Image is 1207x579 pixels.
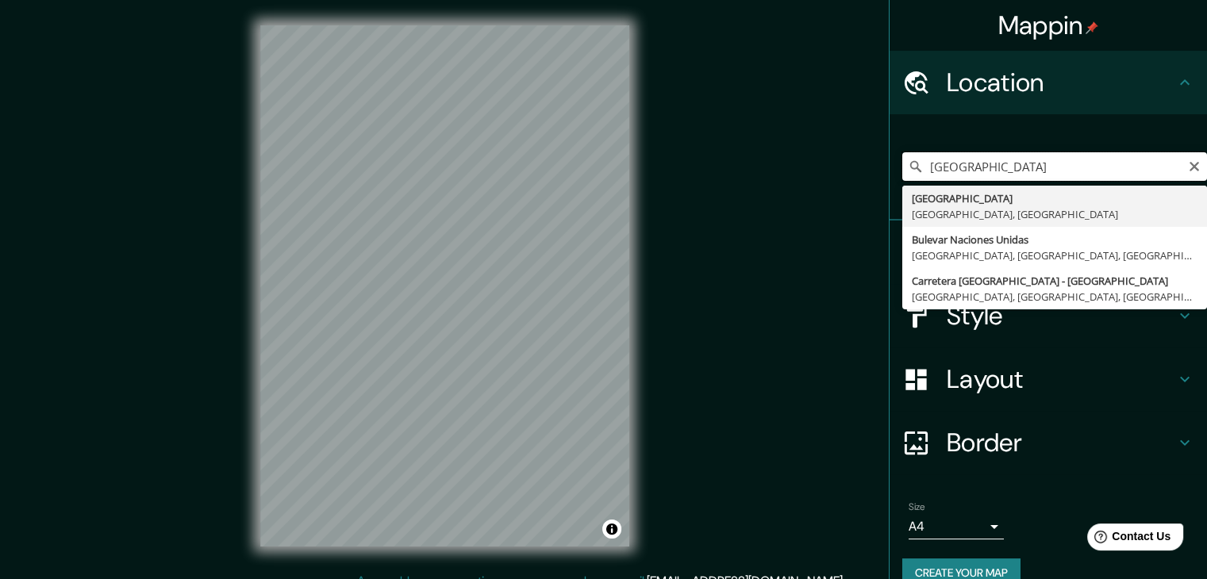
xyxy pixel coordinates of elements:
canvas: Map [260,25,629,546]
div: [GEOGRAPHIC_DATA], [GEOGRAPHIC_DATA], [GEOGRAPHIC_DATA] [912,289,1197,305]
div: [GEOGRAPHIC_DATA] [912,190,1197,206]
div: [GEOGRAPHIC_DATA], [GEOGRAPHIC_DATA] [912,206,1197,222]
img: pin-icon.png [1086,21,1098,34]
h4: Layout [947,363,1175,395]
div: Border [890,411,1207,474]
button: Clear [1188,158,1201,173]
label: Size [909,500,925,514]
h4: Mappin [998,10,1099,41]
div: A4 [909,514,1004,539]
div: [GEOGRAPHIC_DATA], [GEOGRAPHIC_DATA], [GEOGRAPHIC_DATA] [912,247,1197,263]
div: Pins [890,220,1207,284]
div: Carretera [GEOGRAPHIC_DATA] - [GEOGRAPHIC_DATA] [912,273,1197,289]
iframe: Help widget launcher [1066,517,1190,562]
h4: Border [947,427,1175,458]
input: Pick your city or area [902,152,1207,181]
div: Bulevar Naciones Unidas [912,232,1197,247]
div: Layout [890,347,1207,411]
div: Style [890,284,1207,347]
button: Toggle attribution [602,520,621,539]
h4: Style [947,300,1175,332]
div: Location [890,51,1207,114]
h4: Location [947,67,1175,98]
